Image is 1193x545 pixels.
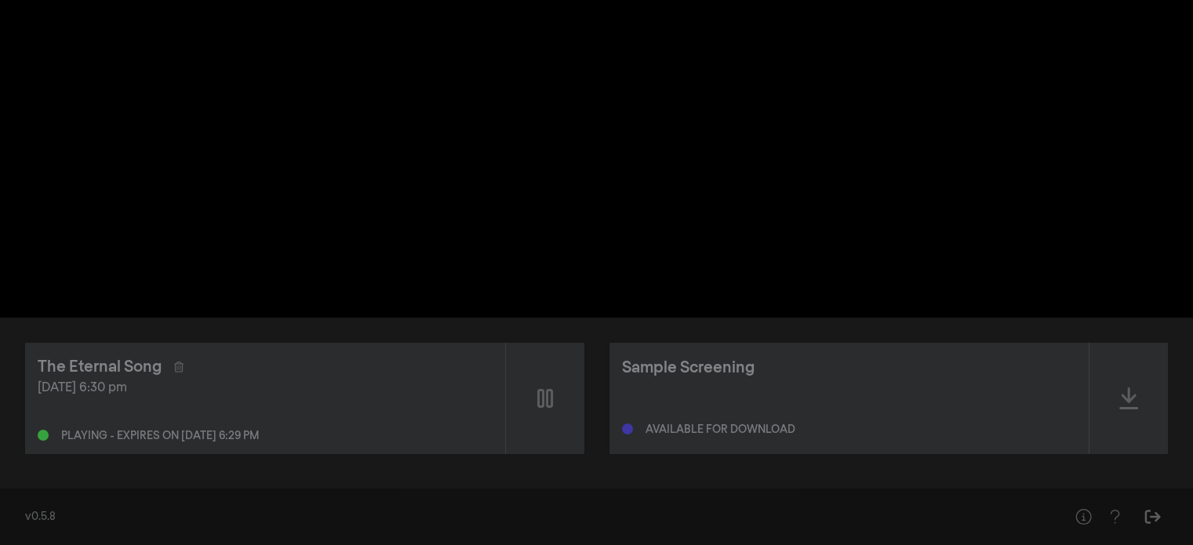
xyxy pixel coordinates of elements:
[1137,501,1168,532] button: Sign Out
[1068,501,1099,532] button: Help
[25,509,1036,525] div: v0.5.8
[38,379,493,398] div: [DATE] 6:30 pm
[1099,501,1130,532] button: Help
[646,424,795,435] div: Available for download
[61,431,259,441] div: Playing - expires on [DATE] 6:29 pm
[38,355,162,379] div: The Eternal Song
[622,356,755,380] div: Sample Screening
